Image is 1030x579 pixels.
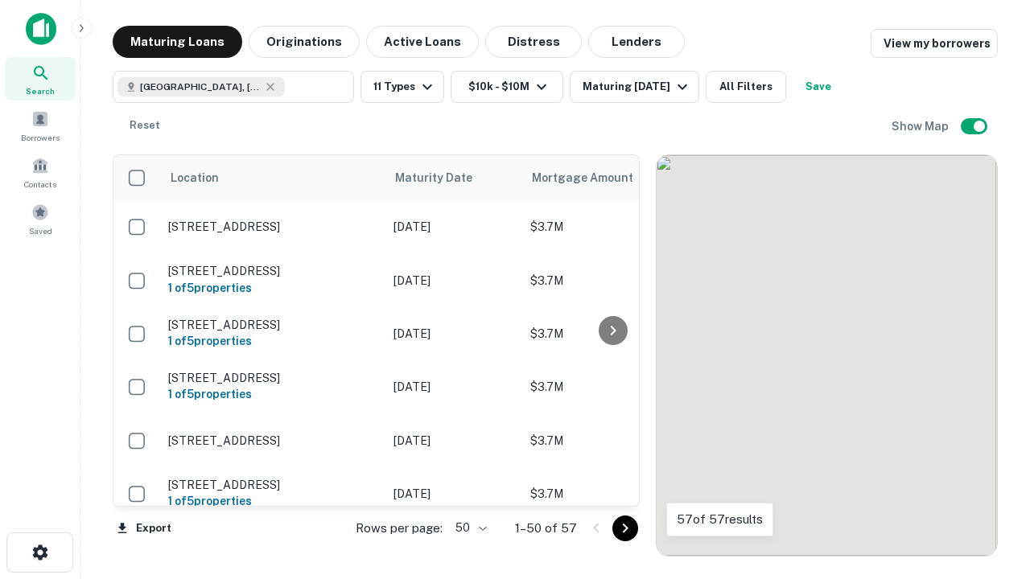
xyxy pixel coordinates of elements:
button: Go to next page [612,515,638,541]
button: Distress [485,26,582,58]
button: Reset [119,109,171,142]
p: Rows per page: [356,519,443,538]
p: 1–50 of 57 [515,519,577,538]
p: [STREET_ADDRESS] [168,318,377,332]
img: capitalize-icon.png [26,13,56,45]
button: $10k - $10M [451,71,563,103]
span: [GEOGRAPHIC_DATA], [GEOGRAPHIC_DATA] [140,80,261,94]
th: Mortgage Amount [522,155,699,200]
p: [STREET_ADDRESS] [168,478,377,492]
p: [DATE] [393,485,514,503]
p: $3.7M [530,378,691,396]
p: [DATE] [393,272,514,289]
p: 57 of 57 results [677,510,763,529]
p: [DATE] [393,325,514,343]
h6: 1 of 5 properties [168,332,377,350]
p: $3.7M [530,325,691,343]
span: Maturity Date [395,168,493,187]
th: Maturity Date [385,155,522,200]
p: $3.7M [530,218,691,236]
span: Contacts [24,178,56,191]
span: Borrowers [21,131,60,144]
p: $3.7M [530,272,691,289]
button: Lenders [588,26,685,58]
div: 50 [449,516,489,540]
a: Saved [5,197,76,240]
p: [DATE] [393,378,514,396]
a: Search [5,57,76,101]
p: [STREET_ADDRESS] [168,220,377,234]
a: Contacts [5,150,76,194]
button: Maturing Loans [113,26,242,58]
p: [STREET_ADDRESS] [168,433,377,448]
h6: 1 of 5 properties [168,385,377,403]
p: $3.7M [530,432,691,450]
button: Maturing [DATE] [570,71,699,103]
iframe: Chat Widget [950,399,1030,476]
button: Active Loans [366,26,479,58]
h6: 1 of 5 properties [168,279,377,297]
span: Mortgage Amount [532,168,654,187]
p: $3.7M [530,485,691,503]
button: Save your search to get updates of matches that match your search criteria. [793,71,844,103]
p: [DATE] [393,432,514,450]
h6: Show Map [892,117,951,135]
span: Saved [29,224,52,237]
p: [DATE] [393,218,514,236]
span: Location [170,168,219,187]
a: View my borrowers [871,29,998,58]
button: Originations [249,26,360,58]
a: Borrowers [5,104,76,147]
div: 0 0 [657,155,997,556]
button: Export [113,516,175,540]
button: All Filters [706,71,786,103]
th: Location [160,155,385,200]
span: Search [26,84,55,97]
div: Maturing [DATE] [583,77,692,96]
h6: 1 of 5 properties [168,492,377,510]
button: 11 Types [360,71,444,103]
p: [STREET_ADDRESS] [168,264,377,278]
p: [STREET_ADDRESS] [168,371,377,385]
